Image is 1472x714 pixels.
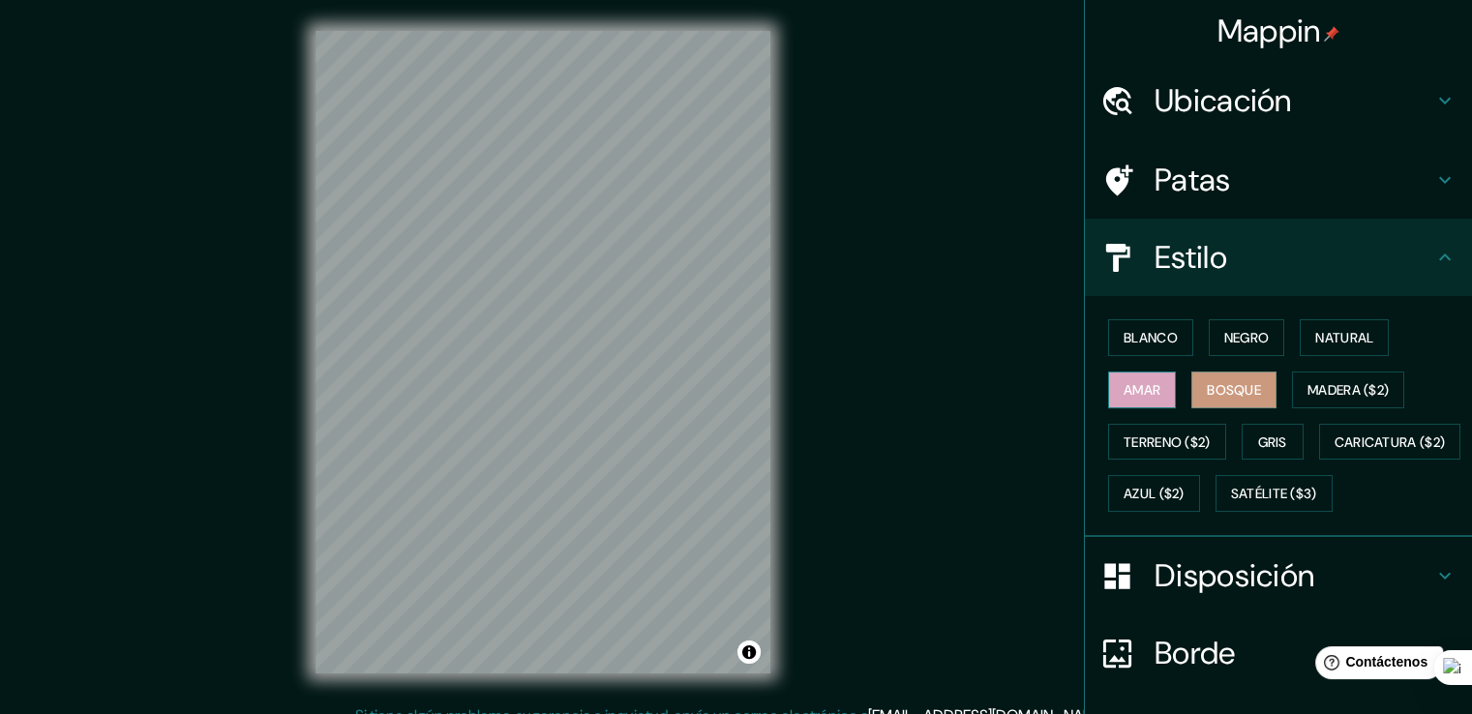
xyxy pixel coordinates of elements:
button: Satélite ($3) [1216,475,1333,512]
font: Negro [1224,329,1270,346]
font: Disposición [1155,555,1314,596]
img: pin-icon.png [1324,26,1339,42]
button: Terreno ($2) [1108,424,1226,461]
div: Disposición [1085,537,1472,614]
font: Satélite ($3) [1231,486,1317,503]
div: Estilo [1085,219,1472,296]
button: Caricatura ($2) [1319,424,1461,461]
font: Natural [1315,329,1373,346]
font: Terreno ($2) [1124,433,1211,451]
iframe: Lanzador de widgets de ayuda [1300,639,1451,693]
div: Borde [1085,614,1472,692]
button: Negro [1209,319,1285,356]
button: Natural [1300,319,1389,356]
font: Blanco [1124,329,1178,346]
div: Patas [1085,141,1472,219]
font: Estilo [1155,237,1227,278]
font: Borde [1155,633,1236,673]
font: Bosque [1207,381,1261,399]
button: Bosque [1191,372,1277,408]
font: Caricatura ($2) [1335,433,1446,451]
font: Ubicación [1155,80,1292,121]
font: Patas [1155,160,1231,200]
font: Mappin [1217,11,1321,51]
button: Madera ($2) [1292,372,1404,408]
div: Ubicación [1085,62,1472,139]
button: Azul ($2) [1108,475,1200,512]
font: Gris [1258,433,1287,451]
button: Activar o desactivar atribución [737,640,761,664]
button: Blanco [1108,319,1193,356]
font: Azul ($2) [1124,486,1185,503]
button: Amar [1108,372,1176,408]
font: Madera ($2) [1307,381,1389,399]
canvas: Mapa [315,31,770,673]
button: Gris [1242,424,1304,461]
font: Amar [1124,381,1160,399]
